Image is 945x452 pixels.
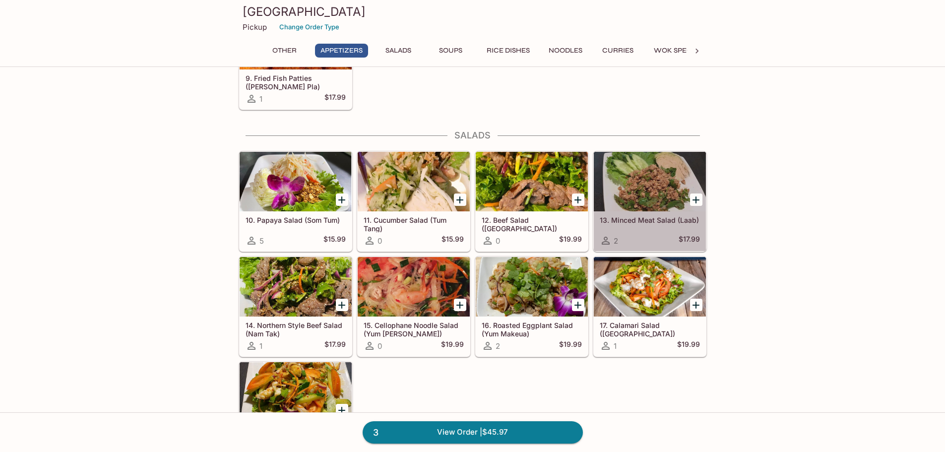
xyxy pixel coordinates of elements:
h3: [GEOGRAPHIC_DATA] [243,4,703,19]
button: Salads [376,44,421,58]
button: Add 16. Roasted Eggplant Salad (Yum Makeua) [572,299,584,311]
button: Add 10. Papaya Salad (Som Tum) [336,194,348,206]
button: Add 14. Northern Style Beef Salad (Nam Tak) [336,299,348,311]
button: Add 18. Spicy Seafood Salad (Yum Talay) [336,404,348,416]
h5: $19.99 [441,340,464,352]
div: 18. Spicy Seafood Salad (Yum Talay) [240,362,352,422]
span: 5 [259,236,264,246]
h5: 11. Cucumber Salad (Tum Tang) [364,216,464,232]
span: 1 [259,341,262,351]
button: Add 17. Calamari Salad (Yum Pla Meuk) [690,299,702,311]
h5: 15. Cellophane Noodle Salad (Yum [PERSON_NAME]) [364,321,464,337]
a: 14. Northern Style Beef Salad (Nam Tak)1$17.99 [239,257,352,357]
button: Other [262,44,307,58]
a: 13. Minced Meat Salad (Laab)2$17.99 [593,151,706,252]
a: 10. Papaya Salad (Som Tum)5$15.99 [239,151,352,252]
div: 11. Cucumber Salad (Tum Tang) [358,152,470,211]
h5: $19.99 [559,340,582,352]
div: 13. Minced Meat Salad (Laab) [594,152,706,211]
h5: $15.99 [323,235,346,247]
h5: $19.99 [559,235,582,247]
a: 12. Beef Salad ([GEOGRAPHIC_DATA])0$19.99 [475,151,588,252]
button: Noodles [543,44,588,58]
h5: 14. Northern Style Beef Salad (Nam Tak) [246,321,346,337]
div: 14. Northern Style Beef Salad (Nam Tak) [240,257,352,317]
div: 10. Papaya Salad (Som Tum) [240,152,352,211]
a: 15. Cellophane Noodle Salad (Yum [PERSON_NAME])0$19.99 [357,257,470,357]
span: 1 [614,341,617,351]
button: Add 13. Minced Meat Salad (Laab) [690,194,702,206]
div: 15. Cellophane Noodle Salad (Yum Woon Sen) [358,257,470,317]
button: Curries [596,44,640,58]
h5: $17.99 [324,340,346,352]
span: 3 [367,426,384,440]
span: 2 [614,236,618,246]
a: 11. Cucumber Salad (Tum Tang)0$15.99 [357,151,470,252]
button: Appetizers [315,44,368,58]
div: 9. Fried Fish Patties (Tod Mun Pla) [240,10,352,69]
h5: 16. Roasted Eggplant Salad (Yum Makeua) [482,321,582,337]
h5: 12. Beef Salad ([GEOGRAPHIC_DATA]) [482,216,582,232]
button: Rice Dishes [481,44,535,58]
a: 17. Calamari Salad ([GEOGRAPHIC_DATA])1$19.99 [593,257,706,357]
h5: $17.99 [679,235,700,247]
h5: 17. Calamari Salad ([GEOGRAPHIC_DATA]) [600,321,700,337]
h5: $17.99 [324,93,346,105]
button: Wok Specialties [648,44,722,58]
button: Soups [429,44,473,58]
h4: Salads [239,130,707,141]
span: 1 [259,94,262,104]
div: 17. Calamari Salad (Yum Pla Meuk) [594,257,706,317]
span: 2 [496,341,500,351]
button: Change Order Type [275,19,344,35]
p: Pickup [243,22,267,32]
span: 0 [378,341,382,351]
h5: 9. Fried Fish Patties ([PERSON_NAME] Pla) [246,74,346,90]
a: 16. Roasted Eggplant Salad (Yum Makeua)2$19.99 [475,257,588,357]
a: 3View Order |$45.97 [363,421,583,443]
span: 0 [496,236,500,246]
h5: 13. Minced Meat Salad (Laab) [600,216,700,224]
button: Add 11. Cucumber Salad (Tum Tang) [454,194,466,206]
h5: 10. Papaya Salad (Som Tum) [246,216,346,224]
span: 0 [378,236,382,246]
h5: $19.99 [677,340,700,352]
h5: $15.99 [441,235,464,247]
div: 16. Roasted Eggplant Salad (Yum Makeua) [476,257,588,317]
button: Add 12. Beef Salad (Yum Neua) [572,194,584,206]
div: 12. Beef Salad (Yum Neua) [476,152,588,211]
button: Add 15. Cellophane Noodle Salad (Yum Woon Sen) [454,299,466,311]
